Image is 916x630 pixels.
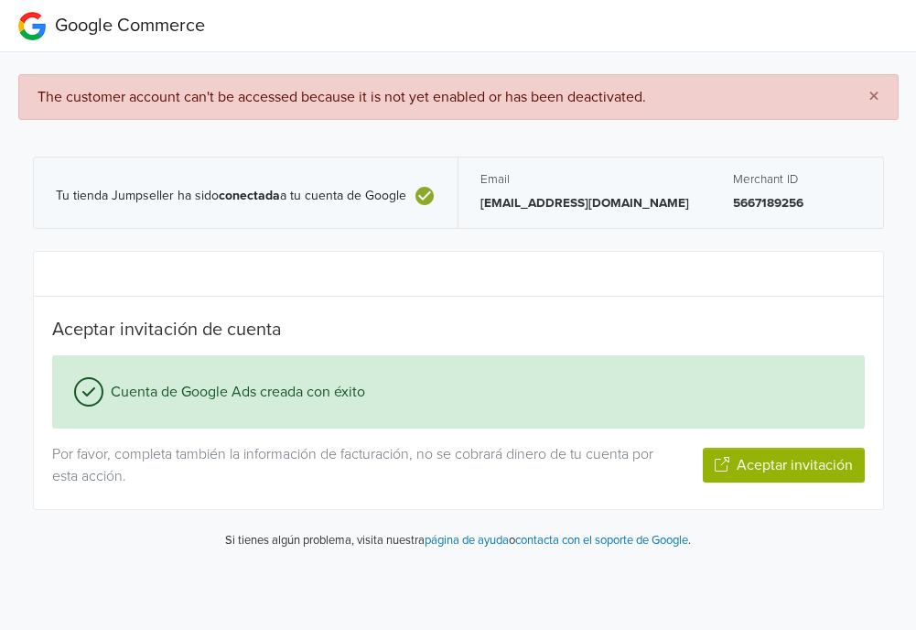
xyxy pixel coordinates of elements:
[703,448,865,483] button: Aceptar invitación
[225,532,691,550] p: Si tienes algún problema, visita nuestra o .
[52,443,655,487] p: Por favor, completa también la información de facturación, no se cobrará dinero de tu cuenta por ...
[38,88,646,106] span: The customer account can't be accessed because it is not yet enabled or has been deactivated.
[103,381,365,403] span: Cuenta de Google Ads creada con éxito
[733,194,861,212] p: 5667189256
[219,188,280,203] b: conectada
[868,83,879,110] span: ×
[733,172,861,187] h5: Merchant ID
[55,15,205,37] span: Google Commerce
[850,75,898,119] button: Close
[56,189,406,204] span: Tu tienda Jumpseller ha sido a tu cuenta de Google
[515,533,688,548] a: contacta con el soporte de Google
[480,194,689,212] p: [EMAIL_ADDRESS][DOMAIN_NAME]
[425,533,509,548] a: página de ayuda
[52,319,865,341] h5: Aceptar invitación de cuenta
[480,172,689,187] h5: Email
